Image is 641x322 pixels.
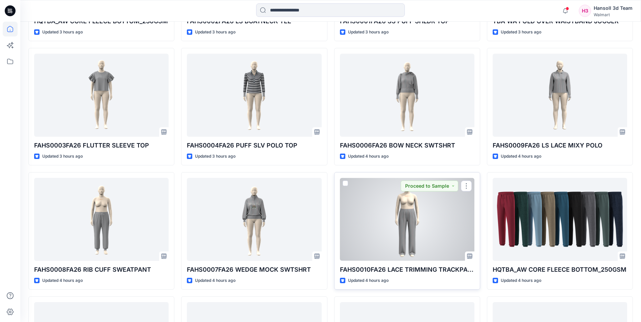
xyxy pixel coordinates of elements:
a: FAHS0008FA26 RIB CUFF SWEATPANT [34,178,169,261]
p: Updated 3 hours ago [195,153,236,160]
p: Updated 3 hours ago [42,29,83,36]
p: FAHS0004FA26 PUFF SLV POLO TOP [187,141,321,150]
p: FAHS0008FA26 RIB CUFF SWEATPANT [34,265,169,274]
p: Updated 3 hours ago [42,153,83,160]
a: FAHS0009FA26 LS LACE MIXY POLO [493,54,627,136]
p: Updated 3 hours ago [501,29,541,36]
div: Hansoll 3d Team [594,4,633,12]
p: Updated 4 hours ago [42,277,83,284]
a: FAHS0010FA26 LACE TRIMMING TRACKPANT [340,178,474,261]
p: Updated 4 hours ago [348,153,389,160]
p: FAHS0003FA26 FLUTTER SLEEVE TOP [34,141,169,150]
p: HQTBA_AW CORE FLEECE BOTTOM_250GSM [493,265,627,274]
p: FAHS0010FA26 LACE TRIMMING TRACKPANT [340,265,474,274]
a: FAHS0003FA26 FLUTTER SLEEVE TOP [34,54,169,136]
p: Updated 4 hours ago [501,153,541,160]
p: FAHS0009FA26 LS LACE MIXY POLO [493,141,627,150]
p: Updated 4 hours ago [195,277,236,284]
a: HQTBA_AW CORE FLEECE BOTTOM_250GSM [493,178,627,261]
p: Updated 4 hours ago [501,277,541,284]
a: FAHS0006FA26 BOW NECK SWTSHRT [340,54,474,136]
p: Updated 3 hours ago [348,29,389,36]
p: Updated 3 hours ago [195,29,236,36]
p: Updated 4 hours ago [348,277,389,284]
div: Walmart [594,12,633,17]
p: FAHS0007FA26 WEDGE MOCK SWTSHRT [187,265,321,274]
a: FAHS0004FA26 PUFF SLV POLO TOP [187,54,321,136]
a: FAHS0007FA26 WEDGE MOCK SWTSHRT [187,178,321,261]
div: H3 [579,5,591,17]
p: FAHS0006FA26 BOW NECK SWTSHRT [340,141,474,150]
